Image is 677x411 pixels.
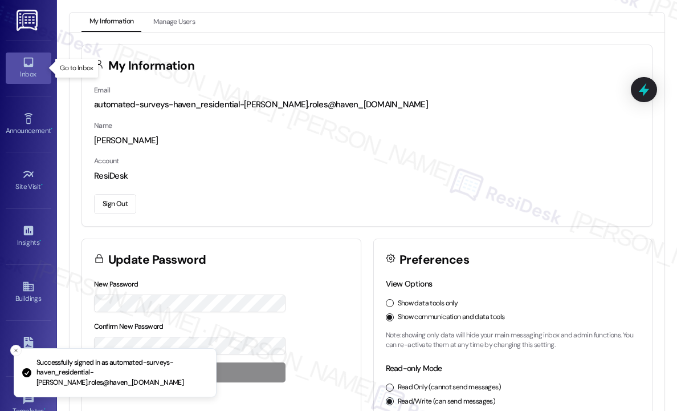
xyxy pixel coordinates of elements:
label: New Password [94,280,138,289]
a: Site Visit • [6,165,51,196]
div: ResiDesk [94,170,640,182]
a: Inbox [6,53,51,83]
label: Name [94,121,112,130]
p: Go to Inbox [60,63,93,73]
label: Read-only Mode [386,363,442,373]
a: Leads [6,333,51,364]
div: [PERSON_NAME] [94,135,640,147]
p: Successfully signed in as automated-surveys-haven_residential-[PERSON_NAME].roles@haven_[DOMAIN_N... [36,358,207,388]
label: Read Only (cannot send messages) [398,382,501,393]
span: • [41,181,43,189]
label: Email [94,86,110,95]
label: Show communication and data tools [398,312,505,323]
span: • [39,237,41,245]
button: My Information [81,13,141,32]
label: Show data tools only [398,299,458,309]
h3: Update Password [108,254,206,266]
label: Confirm New Password [94,322,164,331]
div: automated-surveys-haven_residential-[PERSON_NAME].roles@haven_[DOMAIN_NAME] [94,99,640,111]
span: • [51,125,52,133]
a: Insights • [6,221,51,252]
p: Note: showing only data will hide your main messaging inbox and admin functions. You can re-activ... [386,331,641,350]
button: Sign Out [94,194,136,214]
img: ResiDesk Logo [17,10,40,31]
a: Buildings [6,277,51,308]
label: Read/Write (can send messages) [398,397,496,407]
h3: Preferences [399,254,469,266]
button: Close toast [10,345,22,356]
label: View Options [386,279,433,289]
label: Account [94,156,119,166]
button: Manage Users [145,13,203,32]
h3: My Information [108,60,195,72]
